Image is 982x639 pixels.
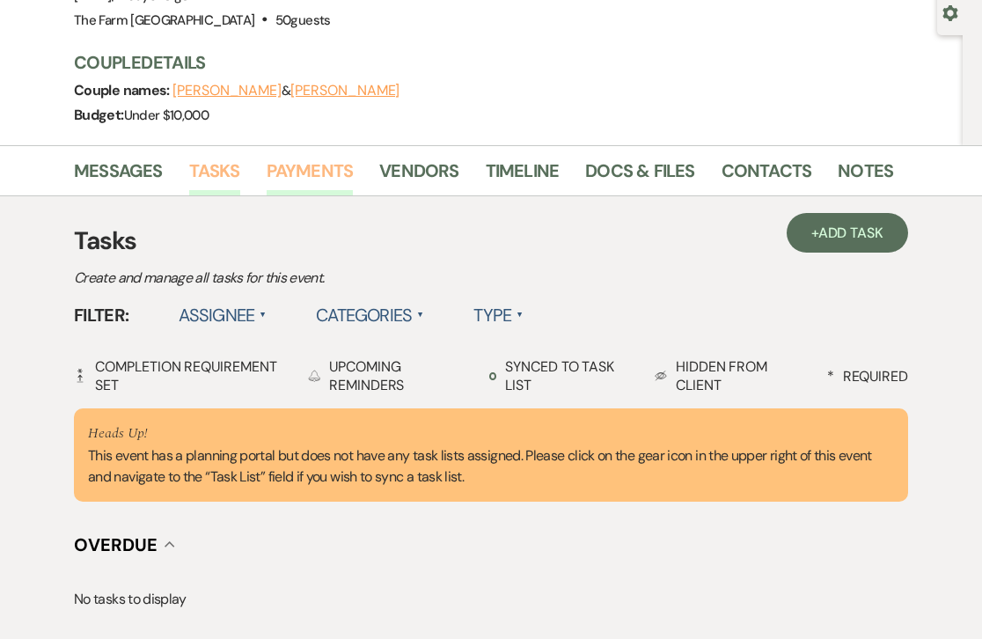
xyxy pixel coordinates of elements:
[942,4,958,20] button: Open lead details
[172,84,282,98] button: [PERSON_NAME]
[486,157,560,195] a: Timeline
[417,308,424,322] span: ▲
[74,157,163,195] a: Messages
[74,11,254,29] span: The Farm [GEOGRAPHIC_DATA]
[189,157,240,195] a: Tasks
[74,536,175,554] button: Overdue
[290,84,399,98] button: [PERSON_NAME]
[74,357,282,394] div: Completion Requirement Set
[655,357,802,394] div: Hidden from Client
[585,157,694,195] a: Docs & Files
[74,223,908,260] h3: Tasks
[473,299,524,331] label: Type
[260,308,267,322] span: ▲
[489,357,629,394] div: Synced to task list
[124,106,209,124] span: Under $10,000
[787,213,908,253] a: +Add Task
[172,82,399,99] span: &
[74,533,158,556] span: Overdue
[88,422,894,445] p: Heads Up!
[179,299,267,331] label: Assignee
[275,11,331,29] span: 50 guests
[74,302,129,328] span: Filter:
[74,81,172,99] span: Couple names:
[827,367,908,386] div: Required
[267,157,354,195] a: Payments
[838,157,893,195] a: Notes
[74,50,945,75] h3: Couple Details
[379,157,458,195] a: Vendors
[308,357,464,394] div: Upcoming Reminders
[74,106,124,124] span: Budget:
[818,224,883,242] span: Add Task
[316,299,424,331] label: Categories
[88,422,894,488] div: This event has a planning portal but does not have any task lists assigned. Please click on the g...
[74,267,690,290] p: Create and manage all tasks for this event.
[722,157,812,195] a: Contacts
[517,308,524,322] span: ▲
[74,588,908,611] p: No tasks to display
